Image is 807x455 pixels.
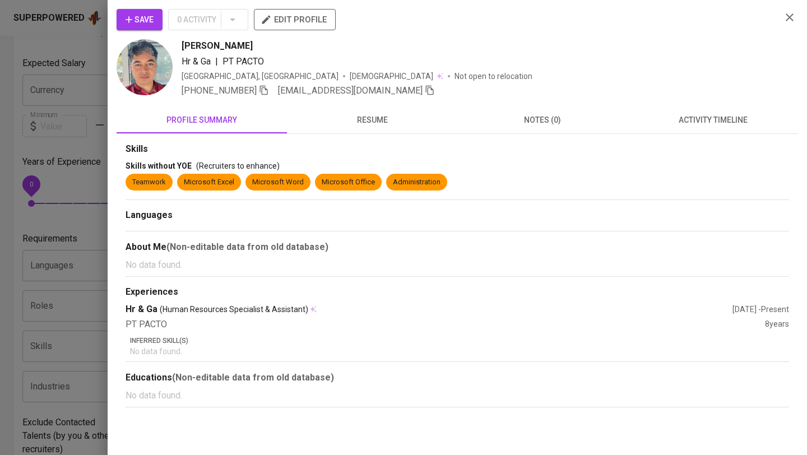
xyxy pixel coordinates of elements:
[322,177,375,188] div: Microsoft Office
[126,389,789,402] p: No data found.
[132,177,166,188] div: Teamwork
[215,55,218,68] span: |
[130,336,789,346] p: Inferred Skill(s)
[350,71,435,82] span: [DEMOGRAPHIC_DATA]
[126,143,789,156] div: Skills
[294,113,451,127] span: resume
[166,242,328,252] b: (Non-editable data from old database)
[454,71,532,82] p: Not open to relocation
[126,240,789,254] div: About Me
[182,71,338,82] div: [GEOGRAPHIC_DATA], [GEOGRAPHIC_DATA]
[182,39,253,53] span: [PERSON_NAME]
[393,177,440,188] div: Administration
[126,161,192,170] span: Skills without YOE
[126,303,732,316] div: Hr & Ga
[126,13,154,27] span: Save
[126,286,789,299] div: Experiences
[634,113,791,127] span: activity timeline
[117,39,173,95] img: a8e2d3c8-8607-42c4-ac4d-ed4d80d191b0.jpg
[765,318,789,331] div: 8 years
[252,177,304,188] div: Microsoft Word
[254,9,336,30] button: edit profile
[123,113,280,127] span: profile summary
[126,209,789,222] div: Languages
[196,161,280,170] span: (Recruiters to enhance)
[263,12,327,27] span: edit profile
[182,85,257,96] span: [PHONE_NUMBER]
[126,371,789,384] div: Educations
[182,56,211,67] span: Hr & Ga
[126,258,789,272] p: No data found.
[184,177,234,188] div: Microsoft Excel
[160,304,308,315] span: (Human Resources Specialist & Assistant)
[222,56,264,67] span: PT PACTO
[732,304,789,315] div: [DATE] - Present
[130,346,789,357] p: No data found.
[117,9,163,30] button: Save
[126,318,765,331] div: PT PACTO
[278,85,423,96] span: [EMAIL_ADDRESS][DOMAIN_NAME]
[464,113,621,127] span: notes (0)
[172,372,334,383] b: (Non-editable data from old database)
[254,15,336,24] a: edit profile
